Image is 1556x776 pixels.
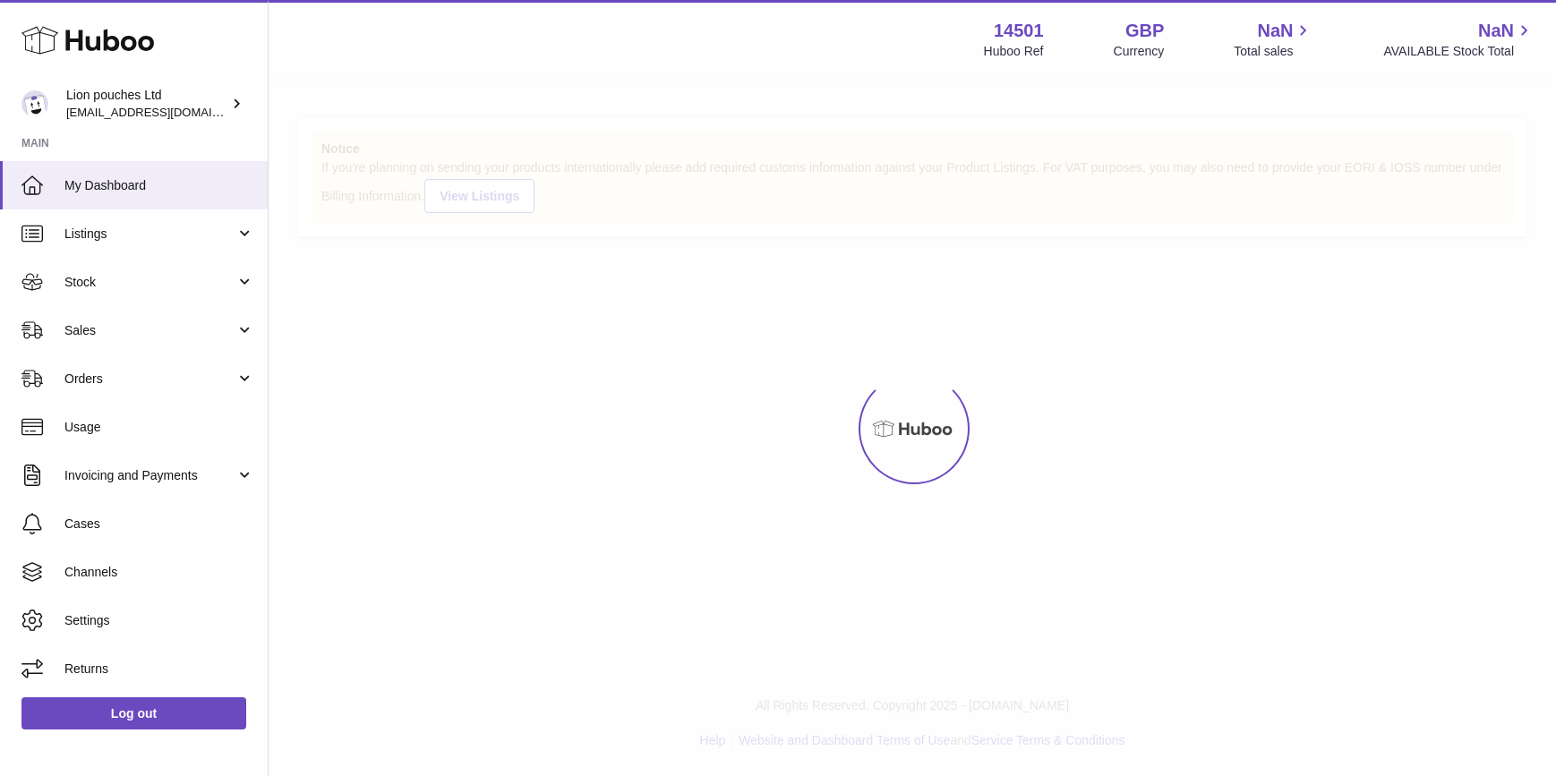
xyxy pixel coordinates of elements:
[64,661,254,678] span: Returns
[21,90,48,117] img: internalAdmin-14501@internal.huboo.com
[1257,19,1293,43] span: NaN
[1383,43,1535,60] span: AVAILABLE Stock Total
[66,105,263,119] span: [EMAIL_ADDRESS][DOMAIN_NAME]
[21,697,246,729] a: Log out
[64,467,235,484] span: Invoicing and Payments
[1383,19,1535,60] a: NaN AVAILABLE Stock Total
[1114,43,1165,60] div: Currency
[64,371,235,388] span: Orders
[1125,19,1164,43] strong: GBP
[66,87,227,121] div: Lion pouches Ltd
[64,274,235,291] span: Stock
[64,322,235,339] span: Sales
[1478,19,1514,43] span: NaN
[64,226,235,243] span: Listings
[994,19,1044,43] strong: 14501
[64,419,254,436] span: Usage
[1234,19,1313,60] a: NaN Total sales
[64,564,254,581] span: Channels
[64,516,254,533] span: Cases
[64,177,254,194] span: My Dashboard
[1234,43,1313,60] span: Total sales
[64,612,254,629] span: Settings
[984,43,1044,60] div: Huboo Ref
